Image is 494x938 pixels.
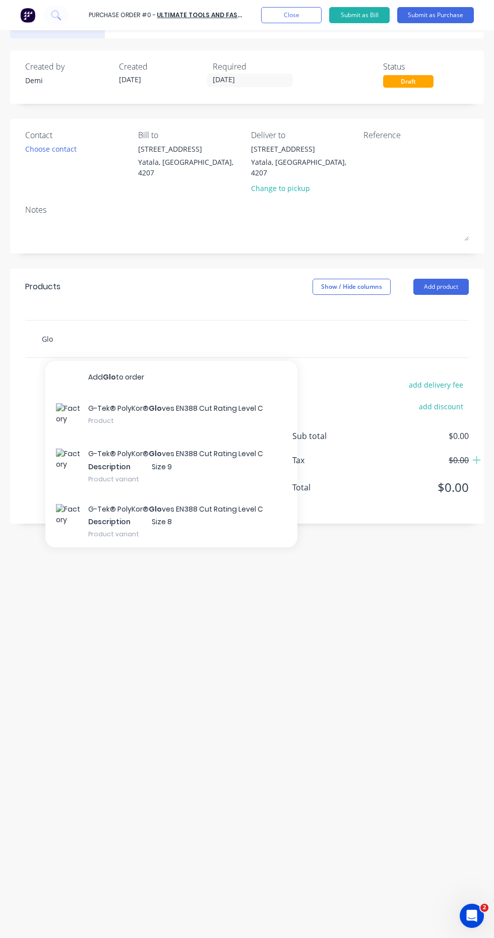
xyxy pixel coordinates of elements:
div: Purchase Order #0 - [89,11,156,20]
div: Choose contact [25,144,77,154]
div: Draft [383,75,434,88]
div: [STREET_ADDRESS] [251,144,356,154]
a: Ultimate Tools and Fasteners Pty Ltd [157,11,288,19]
div: Required [213,60,298,73]
button: Add product [413,279,469,295]
span: Total [292,481,368,493]
div: Change to pickup [251,183,356,194]
img: Factory [20,8,35,23]
span: $0.00 [368,430,469,442]
span: Tax [292,454,368,466]
div: [STREET_ADDRESS] [138,144,243,154]
input: Start typing to add a product... [41,329,193,349]
div: Yatala, [GEOGRAPHIC_DATA], 4207 [138,157,243,178]
button: AddGloto order [45,361,297,393]
iframe: Intercom live chat [460,904,484,928]
div: Products [25,281,60,293]
div: Reference [363,129,469,141]
span: Sub total [292,430,368,442]
button: add discount [413,400,469,413]
span: 2 [480,904,488,912]
button: Submit as Purchase [397,7,474,23]
div: Status [383,60,469,73]
div: Notes [25,204,469,216]
div: Deliver to [251,129,356,141]
div: Yatala, [GEOGRAPHIC_DATA], 4207 [251,157,356,178]
button: add delivery fee [403,378,469,391]
button: Submit as Bill [329,7,390,23]
div: Created [119,60,205,73]
div: Contact [25,129,131,141]
button: Close [261,7,322,23]
div: Bill to [138,129,243,141]
button: Show / Hide columns [313,279,391,295]
span: $0.00 [368,478,469,496]
span: $0.00 [368,454,469,466]
div: Created by [25,60,111,73]
div: Demi [25,75,111,86]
